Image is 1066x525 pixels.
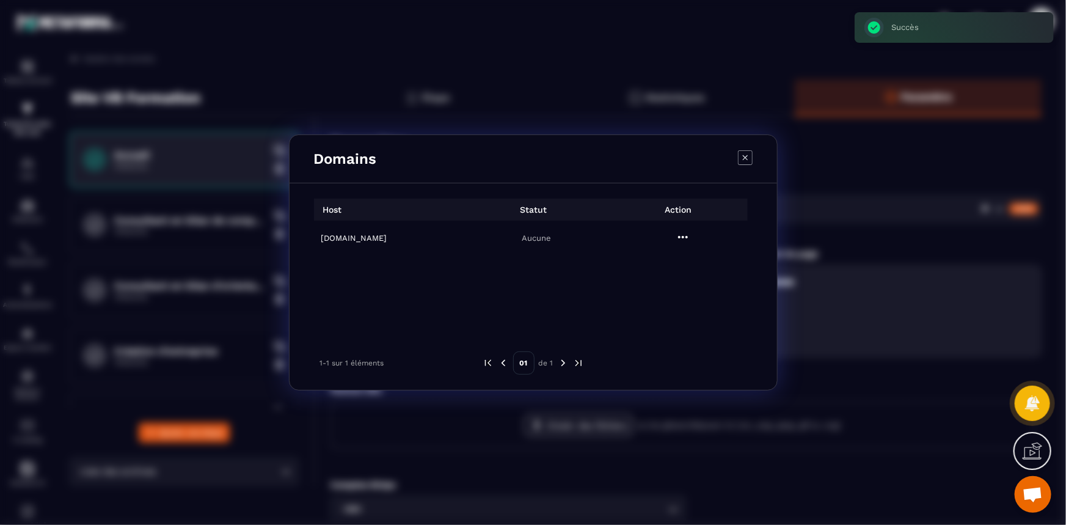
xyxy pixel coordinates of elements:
[539,358,553,368] p: de 1
[458,205,603,215] p: Statut
[573,358,584,369] img: next
[314,205,342,215] p: Host
[558,358,569,369] img: next
[498,358,509,369] img: prev
[513,351,535,375] p: 01
[1015,476,1051,513] div: Ouvrir le chat
[314,150,377,167] h4: Domains
[467,233,606,243] p: Aucune
[603,205,748,215] p: Action
[321,233,460,243] h6: [DOMAIN_NAME]
[483,358,494,369] img: prev
[320,359,384,367] p: 1-1 sur 1 éléments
